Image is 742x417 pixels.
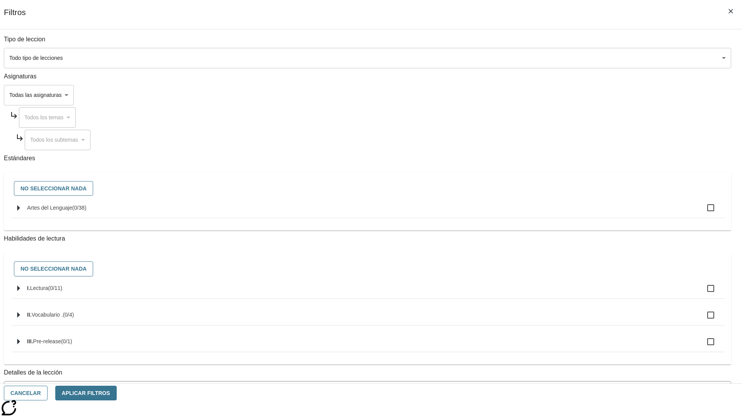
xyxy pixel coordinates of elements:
div: Seleccione un tipo de lección [4,48,731,68]
button: Cancelar [4,386,48,401]
div: Seleccione estándares [10,179,725,198]
p: Tipo de leccion [4,35,731,44]
span: III. [27,338,33,344]
div: Seleccione habilidades [10,259,725,278]
ul: Seleccione estándares [12,198,725,224]
span: 0 estándares seleccionados/11 estándares en grupo [48,285,62,291]
div: La Actividad cubre los factores a considerar para el ajuste automático del lexile [4,381,731,398]
span: Pre-release [33,338,61,344]
span: 0 estándares seleccionados/1 estándares en grupo [61,338,72,344]
div: Seleccione una Asignatura [4,85,74,105]
div: Seleccione una Asignatura [25,130,90,150]
span: II. [27,312,32,318]
h1: Filtros [4,8,26,29]
span: Lectura [30,285,48,291]
p: Estándares [4,154,731,163]
p: Detalles de la lección [4,368,731,377]
ul: Seleccione habilidades [12,278,725,358]
button: Cerrar los filtros del Menú lateral [723,3,739,19]
div: Seleccione una Asignatura [19,107,76,128]
button: No seleccionar nada [14,181,93,196]
span: Artes del Lenguaje [27,205,72,211]
span: 0 estándares seleccionados/4 estándares en grupo [63,312,74,318]
p: Habilidades de lectura [4,234,731,243]
span: Vocabulario . [32,312,63,318]
button: Aplicar Filtros [55,386,117,401]
p: Asignaturas [4,72,731,81]
button: No seleccionar nada [14,261,93,276]
span: I. [27,285,30,291]
span: 0 estándares seleccionados/38 estándares en grupo [72,205,87,211]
